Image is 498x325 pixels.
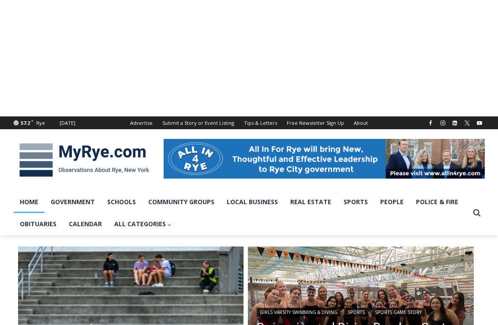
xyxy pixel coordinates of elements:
span: 57.2 [21,120,30,126]
a: Sports [344,308,368,317]
a: X [462,118,472,128]
a: Government [45,191,101,213]
div: Rye [36,119,45,127]
a: Girls Varsity Swimming & Diving [257,308,341,317]
a: Schools [101,191,142,213]
a: Obituaries [14,213,63,235]
a: Police & Fire [410,191,464,213]
div: | | [257,306,465,317]
a: Community Groups [142,191,221,213]
div: [DATE] [60,119,75,127]
a: Tips & Letters [239,116,282,129]
nav: Secondary Navigation [125,116,373,129]
a: Linkedin [449,118,460,128]
span: F [31,118,34,123]
a: Facebook [425,118,436,128]
a: YouTube [474,118,485,128]
a: All Categories [108,213,178,235]
a: Real Estate [284,191,337,213]
a: About [349,116,373,129]
nav: Primary Navigation [14,191,469,235]
a: Sports [337,191,374,213]
a: Instagram [438,118,448,128]
a: Advertise [125,116,157,129]
a: Free Newsletter Sign Up [282,116,349,129]
img: MyRye.com [14,137,155,183]
a: Home [14,191,45,213]
span: All Categories [114,219,172,229]
a: Calendar [63,213,108,235]
a: People [374,191,410,213]
a: Submit a Story or Event Listing [157,116,239,129]
a: Local Business [221,191,284,213]
button: View Search Form [469,205,485,221]
a: Sports Game Story [372,308,425,317]
img: All in for Rye [164,139,485,179]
